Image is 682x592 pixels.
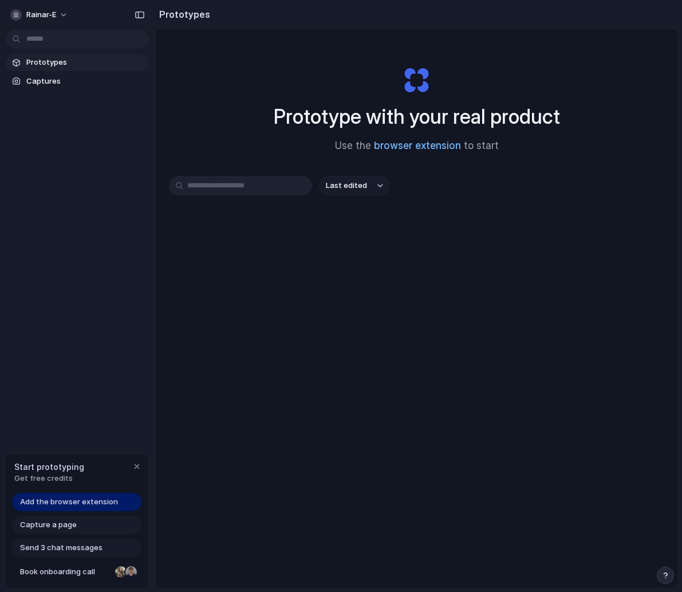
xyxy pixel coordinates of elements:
[319,176,390,195] button: Last edited
[274,101,560,132] h1: Prototype with your real product
[14,461,84,473] span: Start prototyping
[26,57,144,68] span: Prototypes
[20,519,77,531] span: Capture a page
[26,9,56,21] span: rainar-e
[12,563,141,581] a: Book onboarding call
[6,6,74,24] button: rainar-e
[6,73,149,90] a: Captures
[124,565,138,579] div: Christian Iacullo
[114,565,128,579] div: Nicole Kubica
[6,54,149,71] a: Prototypes
[20,566,111,578] span: Book onboarding call
[155,7,210,21] h2: Prototypes
[374,140,461,151] a: browser extension
[26,76,144,87] span: Captures
[20,542,103,554] span: Send 3 chat messages
[335,139,499,154] span: Use the to start
[326,180,367,191] span: Last edited
[14,473,84,484] span: Get free credits
[20,496,118,508] span: Add the browser extension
